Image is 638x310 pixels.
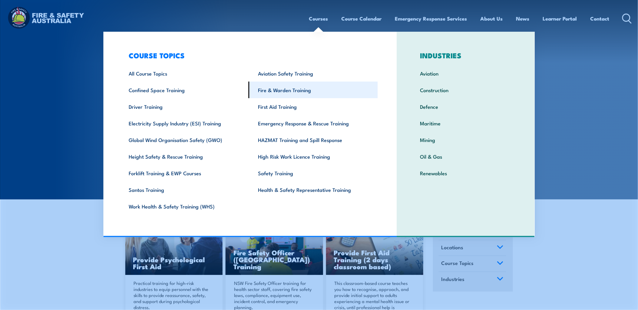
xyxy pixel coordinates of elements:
[119,82,249,98] a: Confined Space Training
[439,272,506,288] a: Industries
[439,240,506,256] a: Locations
[411,98,521,115] a: Defence
[119,165,249,181] a: Forklift Training & EWP Courses
[411,131,521,148] a: Mining
[119,198,249,215] a: Work Health & Safety Training (WHS)
[411,115,521,131] a: Maritime
[133,256,215,270] h3: Provide Psychological First Aid
[125,221,223,275] img: Mental Health First Aid Training Course from Fire & Safety Australia
[516,11,530,27] a: News
[334,249,416,270] h3: Provide First Aid Training (2 days classroom based)
[411,65,521,82] a: Aviation
[309,11,328,27] a: Courses
[481,11,503,27] a: About Us
[125,221,223,275] a: Provide Psychological First Aid
[119,98,249,115] a: Driver Training
[441,243,464,251] span: Locations
[249,131,378,148] a: HAZMAT Training and Spill Response
[543,11,577,27] a: Learner Portal
[439,256,506,272] a: Course Topics
[249,98,378,115] a: First Aid Training
[119,115,249,131] a: Electricity Supply Industry (ESI) Training
[233,249,315,270] h3: Fire Safety Officer ([GEOGRAPHIC_DATA]) Training
[411,82,521,98] a: Construction
[249,148,378,165] a: High Risk Work Licence Training
[119,65,249,82] a: All Course Topics
[441,275,465,283] span: Industries
[119,148,249,165] a: Height Safety & Rescue Training
[249,82,378,98] a: Fire & Warden Training
[395,11,467,27] a: Emergency Response Services
[249,165,378,181] a: Safety Training
[326,221,424,275] img: Mental Health First Aid Training (Standard) – Classroom
[119,131,249,148] a: Global Wind Organisation Safety (GWO)
[411,148,521,165] a: Oil & Gas
[249,115,378,131] a: Emergency Response & Rescue Training
[249,181,378,198] a: Health & Safety Representative Training
[590,11,610,27] a: Contact
[342,11,382,27] a: Course Calendar
[226,221,323,275] a: Fire Safety Officer ([GEOGRAPHIC_DATA]) Training
[249,65,378,82] a: Aviation Safety Training
[119,181,249,198] a: Santos Training
[326,221,424,275] a: Provide First Aid Training (2 days classroom based)
[411,165,521,181] a: Renewables
[226,221,323,275] img: Fire Safety Advisor
[441,259,474,267] span: Course Topics
[411,51,521,60] h3: INDUSTRIES
[119,51,378,60] h3: COURSE TOPICS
